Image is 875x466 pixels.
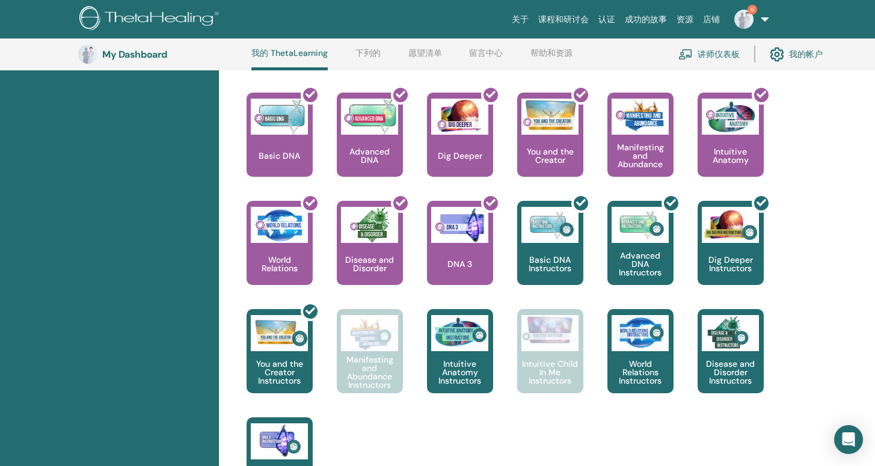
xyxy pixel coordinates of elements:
img: Intuitive Anatomy [702,99,759,135]
p: Advanced DNA [337,147,403,164]
img: Dig Deeper [431,99,488,135]
p: World Relations [247,256,313,272]
p: Dig Deeper [433,152,487,160]
a: Dig Deeper Instructors Dig Deeper Instructors [698,201,764,309]
a: Manifesting and Abundance Manifesting and Abundance [607,93,674,201]
img: World Relations Instructors [612,315,669,351]
img: DNA 3 [431,207,488,243]
p: World Relations Instructors [607,360,674,385]
img: You and the Creator Instructors [251,315,308,351]
p: You and the Creator Instructors [247,360,313,385]
img: Basic DNA [251,99,308,135]
p: Disease and Disorder [337,256,403,272]
a: 讲师仪表板 [678,41,740,67]
a: Advanced DNA Instructors Advanced DNA Instructors [607,201,674,309]
a: 关于 [507,8,533,31]
p: You and the Creator [517,147,583,164]
img: default.jpg [734,10,754,29]
a: Basic DNA Basic DNA [247,93,313,201]
h3: My Dashboard [102,49,223,60]
img: logo.png [79,6,223,33]
a: Dig Deeper Dig Deeper [427,93,493,201]
a: 资源 [672,8,698,31]
a: World Relations World Relations [247,201,313,309]
a: 下列的 [355,48,381,67]
p: Advanced DNA Instructors [607,251,674,277]
p: Disease and Disorder Instructors [698,360,764,385]
p: Intuitive Anatomy [698,147,764,164]
a: DNA 3 DNA 3 [427,201,493,309]
a: Intuitive Anatomy Intuitive Anatomy [698,93,764,201]
p: Manifesting and Abundance [607,143,674,168]
a: Intuitive Child In Me Instructors Intuitive Child In Me Instructors [517,309,583,417]
a: 我的 ThetaLearning [251,48,328,70]
a: You and the Creator You and the Creator [517,93,583,201]
p: Intuitive Anatomy Instructors [427,360,493,385]
a: 我的帐户 [770,41,823,67]
img: Manifesting and Abundance [612,99,669,135]
img: Dig Deeper Instructors [702,207,759,243]
img: Manifesting and Abundance Instructors [341,315,398,351]
a: 成功的故事 [620,8,672,31]
img: Intuitive Child In Me Instructors [521,315,579,345]
a: World Relations Instructors World Relations Instructors [607,309,674,417]
span: 6 [748,5,757,14]
a: 课程和研讨会 [533,8,594,31]
img: Intuitive Anatomy Instructors [431,315,488,351]
p: Intuitive Child In Me Instructors [517,360,583,385]
a: Manifesting and Abundance Instructors Manifesting and Abundance Instructors [337,309,403,417]
a: Disease and Disorder Disease and Disorder [337,201,403,309]
p: Basic DNA Instructors [517,256,583,272]
a: Advanced DNA Advanced DNA [337,93,403,201]
a: Disease and Disorder Instructors Disease and Disorder Instructors [698,309,764,417]
div: Open Intercom Messenger [834,425,863,454]
img: Advanced DNA Instructors [612,207,669,243]
img: World Relations [251,207,308,243]
img: Disease and Disorder [341,207,398,243]
img: DNA 3 Instructors [251,423,308,459]
img: cog.svg [770,44,784,64]
img: Disease and Disorder Instructors [702,315,759,351]
a: 留言中心 [469,48,503,67]
img: Basic DNA Instructors [521,207,579,243]
a: 店铺 [698,8,725,31]
img: default.jpg [78,44,97,64]
a: You and the Creator Instructors You and the Creator Instructors [247,309,313,417]
a: 认证 [594,8,620,31]
p: Manifesting and Abundance Instructors [337,355,403,389]
p: Dig Deeper Instructors [698,256,764,272]
a: Intuitive Anatomy Instructors Intuitive Anatomy Instructors [427,309,493,417]
img: You and the Creator [521,99,579,132]
a: Basic DNA Instructors Basic DNA Instructors [517,201,583,309]
a: 愿望清单 [408,48,442,67]
a: 帮助和资源 [530,48,573,67]
img: chalkboard-teacher.svg [678,49,693,60]
img: Advanced DNA [341,99,398,135]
